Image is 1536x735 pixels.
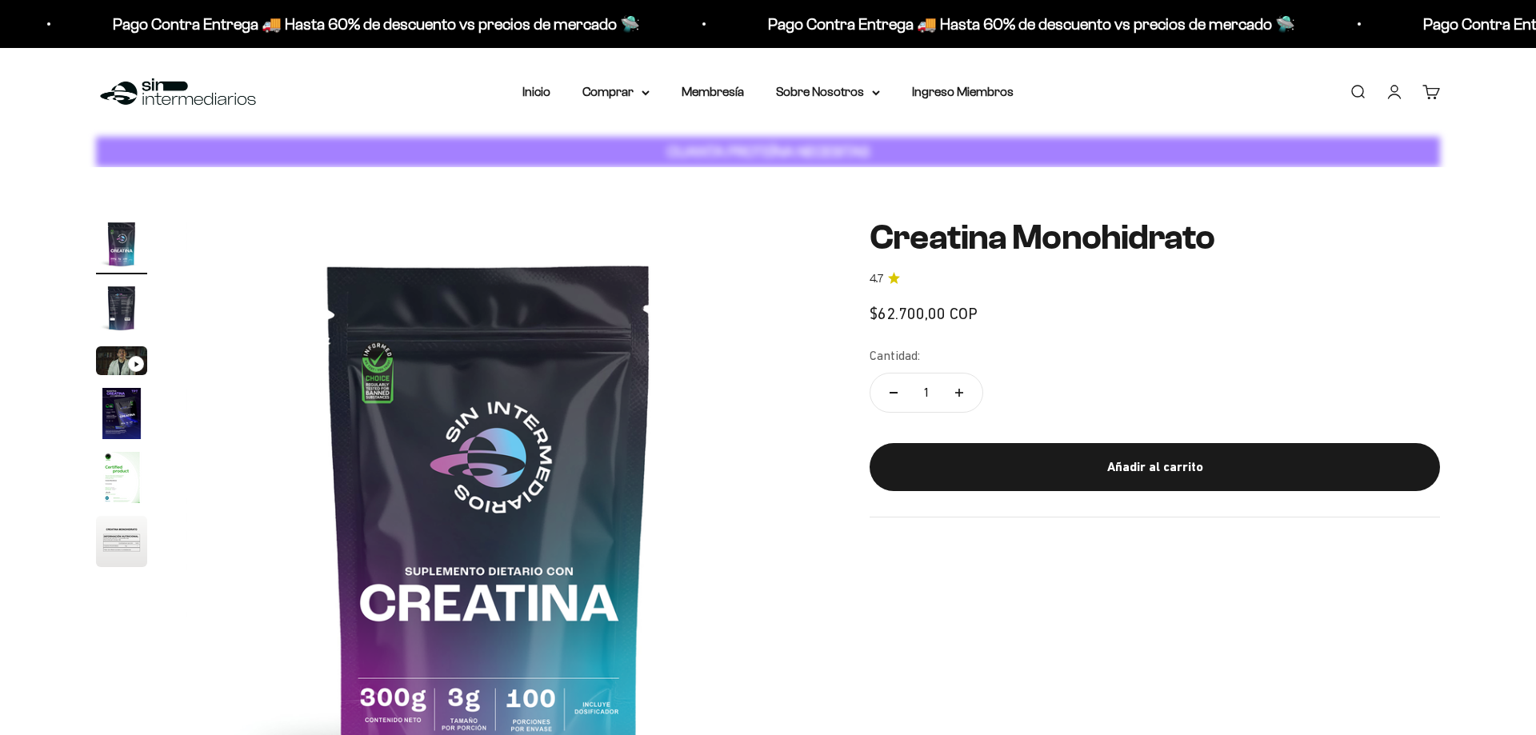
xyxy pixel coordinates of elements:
button: Ir al artículo 4 [96,388,147,444]
button: Ir al artículo 2 [96,282,147,338]
button: Ir al artículo 5 [96,452,147,508]
label: Cantidad: [870,346,920,366]
button: Aumentar cantidad [936,373,982,412]
h1: Creatina Monohidrato [870,218,1440,257]
img: Creatina Monohidrato [96,452,147,503]
summary: Sobre Nosotros [776,82,880,102]
button: Reducir cantidad [870,373,917,412]
img: Creatina Monohidrato [96,388,147,439]
a: Ingreso Miembros [912,85,1014,98]
img: Creatina Monohidrato [96,282,147,334]
sale-price: $62.700,00 COP [870,301,978,326]
strong: CUANTA PROTEÍNA NECESITAS [667,143,870,160]
button: Ir al artículo 6 [96,516,147,572]
img: Creatina Monohidrato [96,516,147,567]
a: Inicio [522,85,550,98]
button: Añadir al carrito [870,443,1440,491]
span: 4.7 [870,270,883,288]
a: Membresía [682,85,744,98]
p: Pago Contra Entrega 🚚 Hasta 60% de descuento vs precios de mercado 🛸 [762,11,1289,37]
button: Ir al artículo 3 [96,346,147,380]
a: 4.74.7 de 5.0 estrellas [870,270,1440,288]
div: Añadir al carrito [902,457,1408,477]
p: Pago Contra Entrega 🚚 Hasta 60% de descuento vs precios de mercado 🛸 [106,11,634,37]
button: Ir al artículo 1 [96,218,147,274]
img: Creatina Monohidrato [96,218,147,270]
summary: Comprar [582,82,650,102]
